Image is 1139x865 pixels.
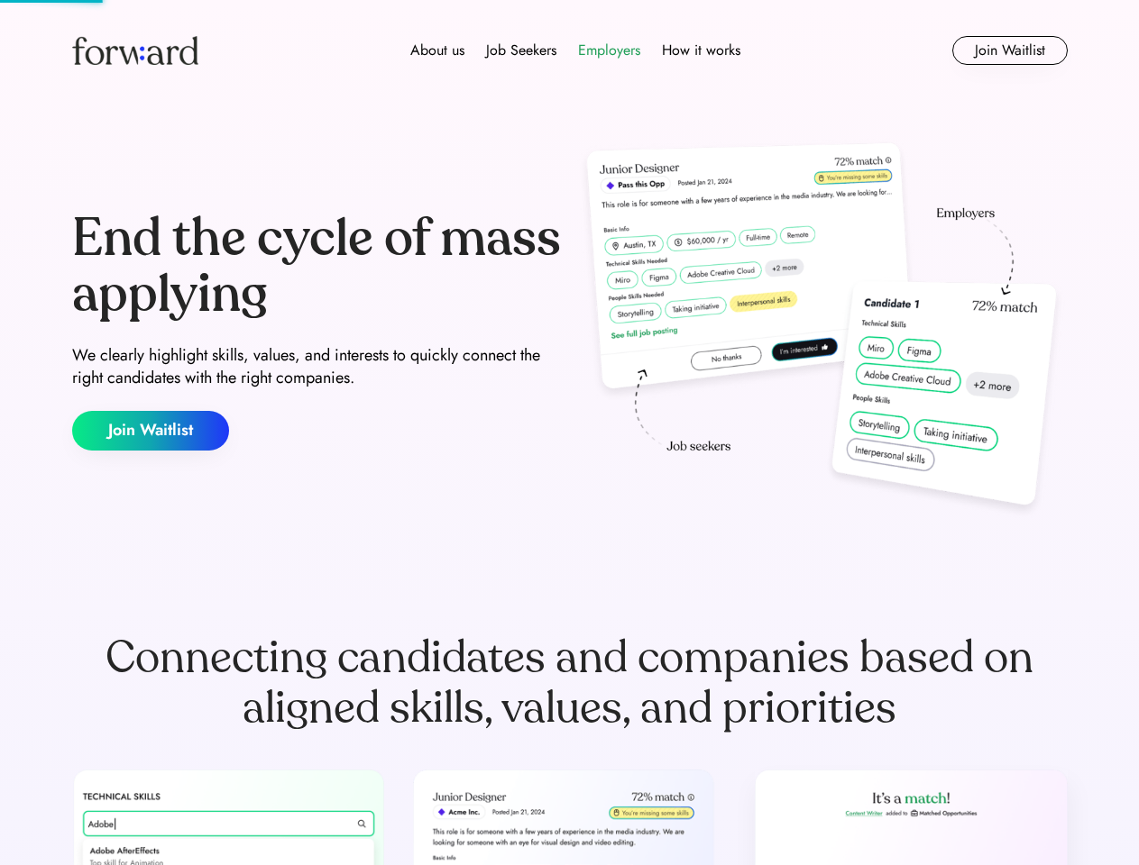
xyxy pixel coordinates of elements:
[662,40,740,61] div: How it works
[72,411,229,451] button: Join Waitlist
[486,40,556,61] div: Job Seekers
[410,40,464,61] div: About us
[578,40,640,61] div: Employers
[72,211,563,322] div: End the cycle of mass applying
[952,36,1068,65] button: Join Waitlist
[72,36,198,65] img: Forward logo
[72,633,1068,733] div: Connecting candidates and companies based on aligned skills, values, and priorities
[72,344,563,389] div: We clearly highlight skills, values, and interests to quickly connect the right candidates with t...
[577,137,1068,524] img: hero-image.png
